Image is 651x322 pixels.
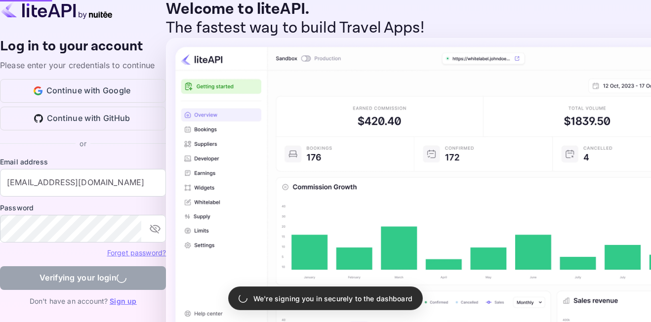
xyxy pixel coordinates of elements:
p: We're signing you in securely to the dashboard [253,293,412,304]
a: Forget password? [107,247,166,257]
a: Forget password? [107,248,166,257]
a: Sign up [110,297,136,305]
p: or [80,138,86,149]
button: toggle password visibility [145,219,165,239]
